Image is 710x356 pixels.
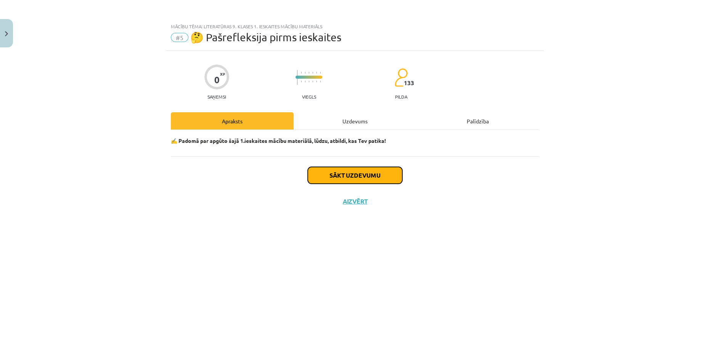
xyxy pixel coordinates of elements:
img: icon-short-line-57e1e144782c952c97e751825c79c345078a6d821885a25fce030b3d8c18986b.svg [312,81,313,83]
img: icon-short-line-57e1e144782c952c97e751825c79c345078a6d821885a25fce030b3d8c18986b.svg [301,81,302,83]
strong: ✍️ Padomā par apgūto šajā 1.ieskaites mācību materiālā, lūdzu, atbildi, kas Tev patika! [171,137,386,144]
div: 0 [214,74,220,85]
img: icon-short-line-57e1e144782c952c97e751825c79c345078a6d821885a25fce030b3d8c18986b.svg [305,81,305,83]
span: XP [220,72,225,76]
img: students-c634bb4e5e11cddfef0936a35e636f08e4e9abd3cc4e673bd6f9a4125e45ecb1.svg [394,68,408,87]
img: icon-close-lesson-0947bae3869378f0d4975bcd49f059093ad1ed9edebbc8119c70593378902aed.svg [5,31,8,36]
img: icon-short-line-57e1e144782c952c97e751825c79c345078a6d821885a25fce030b3d8c18986b.svg [301,72,302,74]
p: Saņemsi [204,94,229,99]
img: icon-short-line-57e1e144782c952c97e751825c79c345078a6d821885a25fce030b3d8c18986b.svg [316,72,317,74]
div: Palīdzība [416,112,539,129]
img: icon-short-line-57e1e144782c952c97e751825c79c345078a6d821885a25fce030b3d8c18986b.svg [316,81,317,83]
button: Aizvērt [341,197,369,205]
div: Mācību tēma: Literatūras 9. klases 1. ieskaites mācību materiāls [171,24,539,29]
button: Sākt uzdevumu [308,167,402,184]
p: Viegls [302,94,316,99]
img: icon-short-line-57e1e144782c952c97e751825c79c345078a6d821885a25fce030b3d8c18986b.svg [320,72,321,74]
span: 🤔 Pašrefleksija pirms ieskaites [190,31,341,44]
div: Uzdevums [294,112,416,129]
img: icon-long-line-d9ea69661e0d244f92f715978eff75569469978d946b2353a9bb055b3ed8787d.svg [297,70,298,85]
img: icon-short-line-57e1e144782c952c97e751825c79c345078a6d821885a25fce030b3d8c18986b.svg [305,72,305,74]
div: Apraksts [171,112,294,129]
p: pilda [395,94,407,99]
span: 133 [404,79,414,86]
img: icon-short-line-57e1e144782c952c97e751825c79c345078a6d821885a25fce030b3d8c18986b.svg [320,81,321,83]
span: #5 [171,33,188,42]
img: icon-short-line-57e1e144782c952c97e751825c79c345078a6d821885a25fce030b3d8c18986b.svg [312,72,313,74]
